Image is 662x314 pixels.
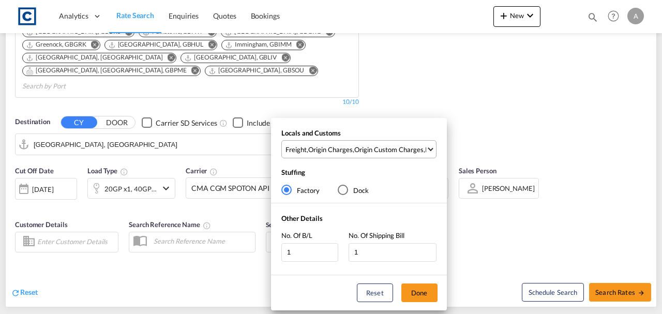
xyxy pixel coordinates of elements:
div: Freight [285,145,307,154]
div: Origin Charges [308,145,353,154]
div: Origin Custom Charges [354,145,424,154]
md-radio-button: Dock [338,185,369,195]
div: Pickup Charges [425,145,471,154]
input: No. Of Shipping Bill [349,243,437,262]
span: No. Of B/L [281,231,312,240]
button: Done [401,283,438,302]
md-radio-button: Factory [281,185,320,195]
span: , , , [285,145,426,154]
span: No. Of Shipping Bill [349,231,404,240]
input: No. Of B/L [281,243,338,262]
span: Stuffing [281,168,305,176]
md-select: Select Locals and Customs: Freight, Origin Charges, Origin Custom Charges, Pickup Charges [281,140,437,158]
button: Reset [357,283,393,302]
span: Locals and Customs [281,129,341,137]
span: Other Details [281,214,323,222]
